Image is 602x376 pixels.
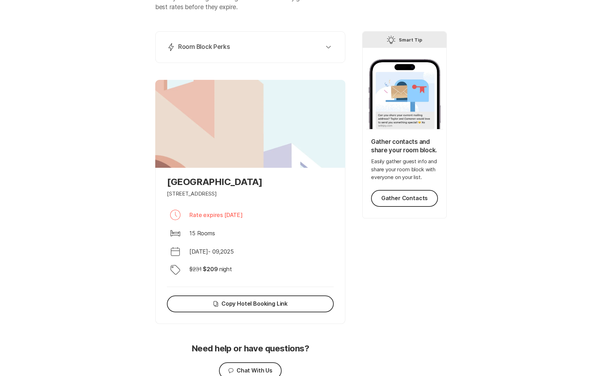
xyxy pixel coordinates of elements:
p: night [219,265,232,273]
p: [STREET_ADDRESS] [167,190,217,198]
p: [DATE] - 09 , 2025 [189,247,234,256]
p: [GEOGRAPHIC_DATA] [167,176,334,187]
p: Need help or have questions? [192,344,309,354]
p: 15 Rooms [189,229,215,237]
button: Copy Hotel Booking Link [167,295,334,312]
button: Gather Contacts [371,190,438,207]
button: Room Block Perks [164,40,337,54]
p: Rate expires [DATE] [189,211,243,219]
p: Gather contacts and share your room block. [371,138,438,155]
p: $ 231 [189,265,201,273]
p: Smart Tip [399,36,422,44]
p: Room Block Perks [178,43,230,51]
p: Easily gather guest info and share your room block with everyone on your list. [371,158,438,181]
p: $ 209 [203,265,218,273]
